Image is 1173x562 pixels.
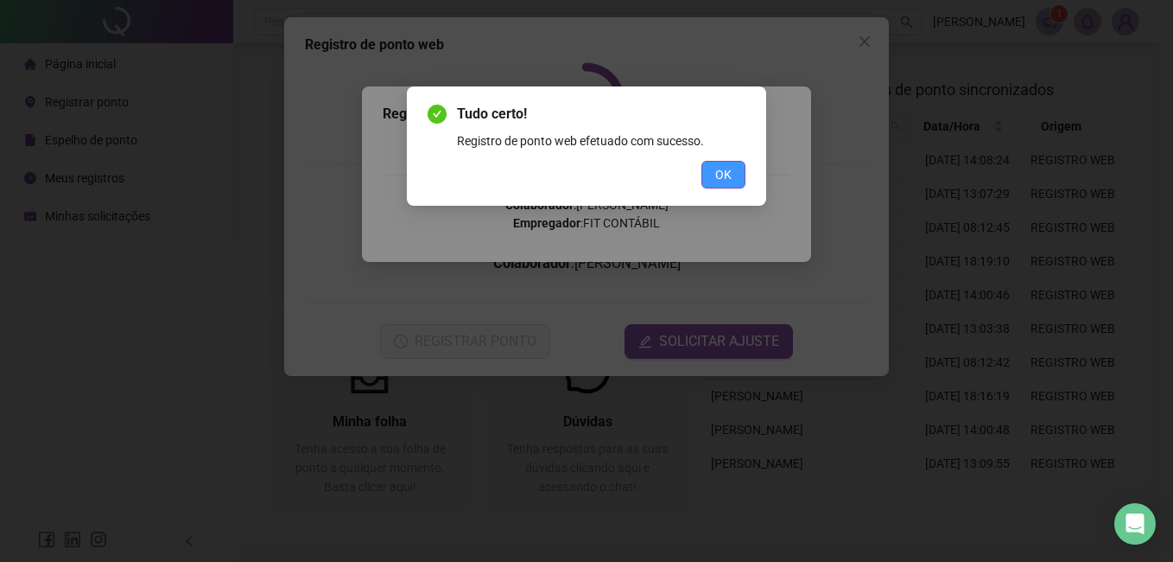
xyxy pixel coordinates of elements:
[457,104,745,125] span: Tudo certo!
[715,165,732,184] span: OK
[457,131,745,150] div: Registro de ponto web efetuado com sucesso.
[1114,503,1156,545] div: Open Intercom Messenger
[701,161,745,188] button: OK
[428,105,447,124] span: check-circle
